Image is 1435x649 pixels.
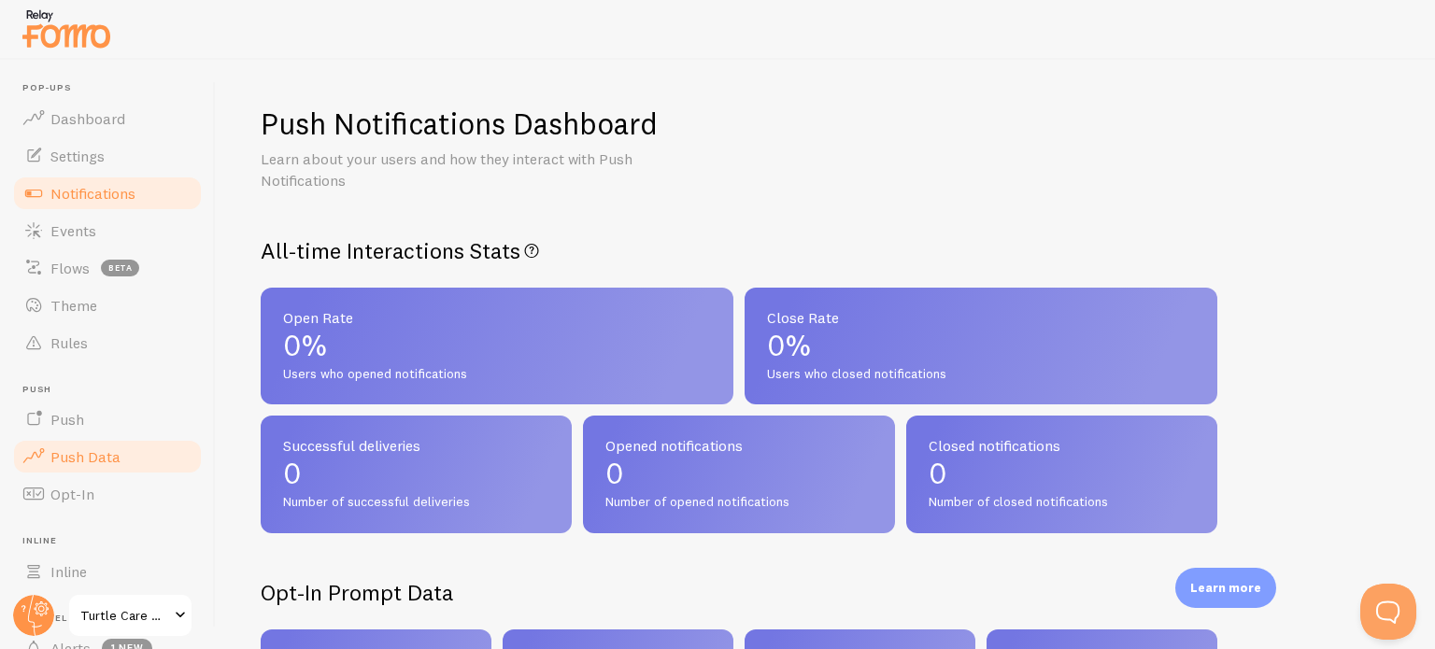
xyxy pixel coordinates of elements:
[1360,584,1416,640] iframe: Help Scout Beacon - Open
[11,401,204,438] a: Push
[929,438,1195,453] span: Closed notifications
[929,494,1195,511] span: Number of closed notifications
[605,438,872,453] span: Opened notifications
[22,384,204,396] span: Push
[605,494,872,511] span: Number of opened notifications
[767,331,1195,360] p: 0%
[50,485,94,503] span: Opt-In
[11,475,204,513] a: Opt-In
[11,175,204,212] a: Notifications
[50,221,96,240] span: Events
[1190,579,1261,597] p: Learn more
[929,459,1195,488] p: 0
[11,212,204,249] a: Events
[50,184,135,203] span: Notifications
[20,5,113,52] img: fomo-relay-logo-orange.svg
[283,459,549,488] p: 0
[22,535,204,547] span: Inline
[283,310,711,325] span: Open Rate
[605,459,872,488] p: 0
[11,553,204,590] a: Inline
[11,324,204,361] a: Rules
[11,249,204,287] a: Flows beta
[22,82,204,94] span: Pop-ups
[11,438,204,475] a: Push Data
[50,562,87,581] span: Inline
[50,410,84,429] span: Push
[50,333,88,352] span: Rules
[283,438,549,453] span: Successful deliveries
[50,147,105,165] span: Settings
[767,366,1195,383] span: Users who closed notifications
[1175,568,1276,608] div: Learn more
[50,109,125,128] span: Dashboard
[261,578,1217,607] h2: Opt-In Prompt Data
[11,287,204,324] a: Theme
[50,259,90,277] span: Flows
[283,494,549,511] span: Number of successful deliveries
[261,148,709,191] p: Learn about your users and how they interact with Push Notifications
[11,100,204,137] a: Dashboard
[767,310,1195,325] span: Close Rate
[261,105,658,143] h1: Push Notifications Dashboard
[80,604,169,627] span: Turtle Care Guide
[50,447,121,466] span: Push Data
[50,296,97,315] span: Theme
[283,331,711,360] p: 0%
[11,137,204,175] a: Settings
[101,260,139,276] span: beta
[261,236,1217,265] h2: All-time Interactions Stats
[67,593,193,638] a: Turtle Care Guide
[283,366,711,383] span: Users who opened notifications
